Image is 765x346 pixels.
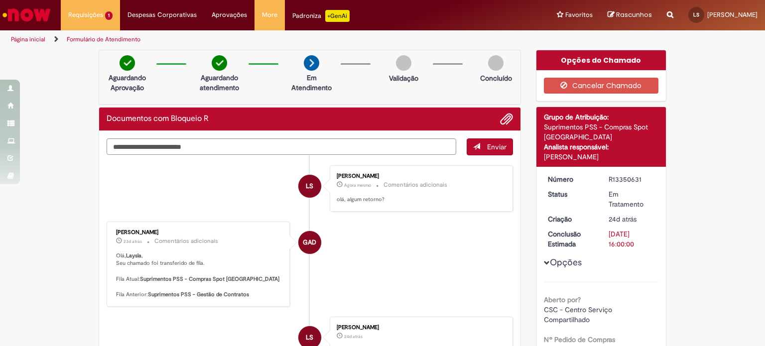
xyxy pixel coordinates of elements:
span: LS [693,11,699,18]
b: Suprimentos PSS - Compras Spot [GEOGRAPHIC_DATA] [140,275,279,283]
time: 04/08/2025 12:36:29 [344,334,363,340]
textarea: Digite sua mensagem aqui... [107,138,456,155]
a: Formulário de Atendimento [67,35,140,43]
div: Em Tratamento [609,189,655,209]
span: 1 [105,11,113,20]
p: Aguardando Aprovação [103,73,151,93]
span: GAD [303,231,316,254]
span: [PERSON_NAME] [707,10,758,19]
p: Em Atendimento [287,73,336,93]
img: img-circle-grey.png [488,55,504,71]
b: Aberto por? [544,295,581,304]
p: +GenAi [325,10,350,22]
span: 24d atrás [344,334,363,340]
p: Olá, , Seu chamado foi transferido de fila. Fila Atual: Fila Anterior: [116,252,282,299]
span: 24d atrás [609,215,637,224]
div: Laysla Oliveira Souto [298,175,321,198]
div: [PERSON_NAME] [116,230,282,235]
div: [PERSON_NAME] [544,152,659,162]
h2: Documentos com Bloqueio R Histórico de tíquete [107,115,209,123]
span: Requisições [68,10,103,20]
time: 05/08/2025 14:32:56 [124,238,142,244]
p: Validação [389,73,418,83]
time: 27/08/2025 15:01:13 [344,182,371,188]
div: [PERSON_NAME] [337,173,503,179]
span: Rascunhos [616,10,652,19]
dt: Conclusão Estimada [540,229,602,249]
div: Gabriela Alves De Souza [298,231,321,254]
img: check-circle-green.png [120,55,135,71]
span: Enviar [487,142,507,151]
span: 23d atrás [124,238,142,244]
small: Comentários adicionais [154,237,218,245]
button: Cancelar Chamado [544,78,659,94]
span: CSC - Centro Serviço Compartilhado [544,305,614,324]
div: Padroniza [292,10,350,22]
p: olá, algum retorno? [337,196,503,204]
img: ServiceNow [1,5,52,25]
div: R13350631 [609,174,655,184]
span: LS [306,174,313,198]
img: check-circle-green.png [212,55,227,71]
a: Rascunhos [608,10,652,20]
ul: Trilhas de página [7,30,503,49]
div: Suprimentos PSS - Compras Spot [GEOGRAPHIC_DATA] [544,122,659,142]
span: Favoritos [565,10,593,20]
dt: Status [540,189,602,199]
span: Agora mesmo [344,182,371,188]
b: Suprimentos PSS - Gestão de Contratos [148,291,249,298]
div: Opções do Chamado [536,50,666,70]
p: Aguardando atendimento [195,73,244,93]
dt: Número [540,174,602,184]
button: Enviar [467,138,513,155]
span: Aprovações [212,10,247,20]
img: arrow-next.png [304,55,319,71]
span: More [262,10,277,20]
button: Adicionar anexos [500,113,513,125]
div: 04/08/2025 12:36:43 [609,214,655,224]
div: [PERSON_NAME] [337,325,503,331]
b: Nº Pedido de Compras [544,335,615,344]
dt: Criação [540,214,602,224]
div: [DATE] 16:00:00 [609,229,655,249]
img: img-circle-grey.png [396,55,411,71]
div: Grupo de Atribuição: [544,112,659,122]
small: Comentários adicionais [383,181,447,189]
a: Página inicial [11,35,45,43]
b: Laysla [126,252,141,259]
span: Despesas Corporativas [127,10,197,20]
div: Analista responsável: [544,142,659,152]
p: Concluído [480,73,512,83]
